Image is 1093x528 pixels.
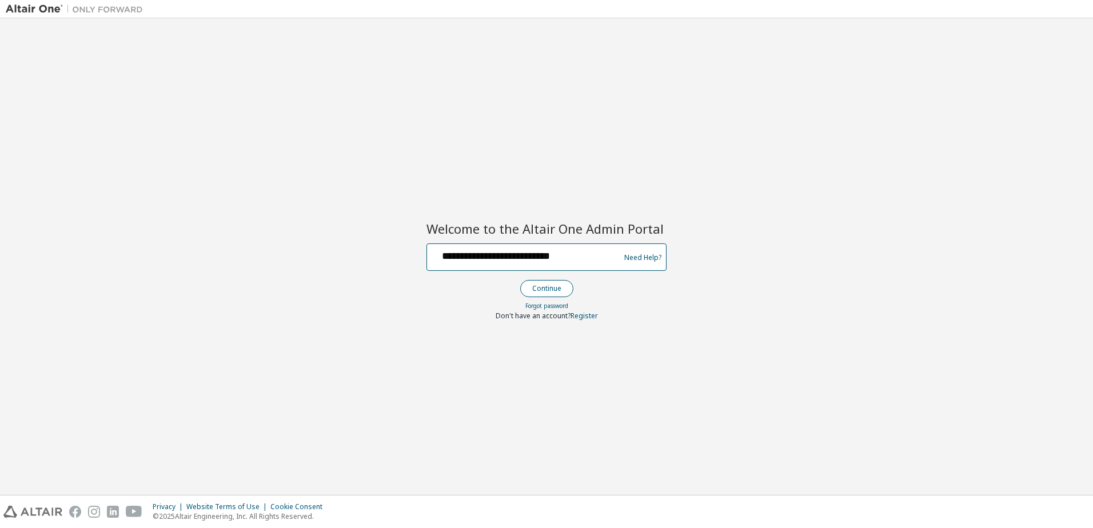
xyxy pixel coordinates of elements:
[107,506,119,518] img: linkedin.svg
[571,311,598,321] a: Register
[153,511,329,521] p: © 2025 Altair Engineering, Inc. All Rights Reserved.
[6,3,149,15] img: Altair One
[624,257,661,258] a: Need Help?
[525,302,568,310] a: Forgot password
[126,506,142,518] img: youtube.svg
[520,280,573,297] button: Continue
[426,221,667,237] h2: Welcome to the Altair One Admin Portal
[3,506,62,518] img: altair_logo.svg
[186,502,270,511] div: Website Terms of Use
[88,506,100,518] img: instagram.svg
[153,502,186,511] div: Privacy
[270,502,329,511] div: Cookie Consent
[69,506,81,518] img: facebook.svg
[496,311,571,321] span: Don't have an account?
